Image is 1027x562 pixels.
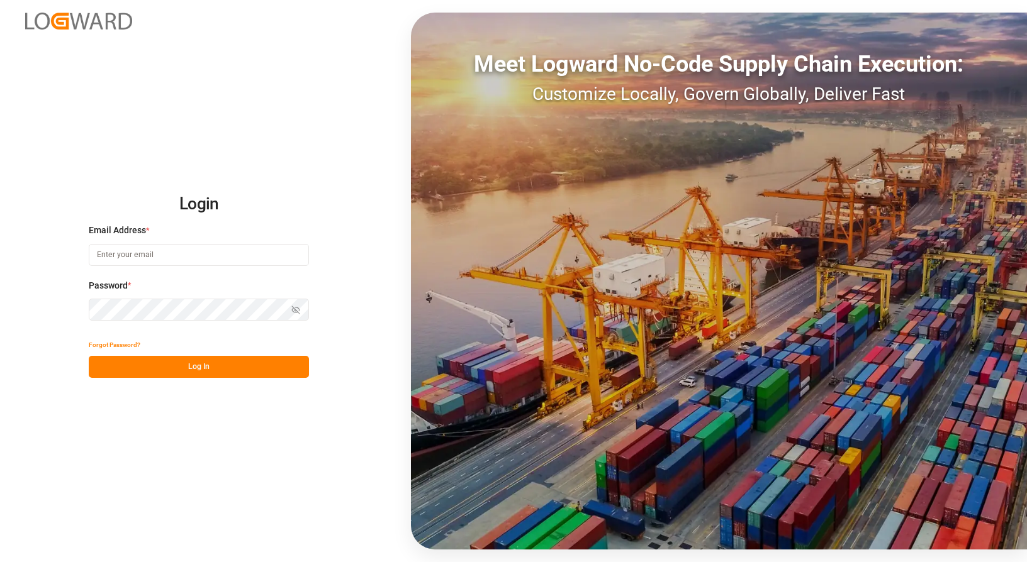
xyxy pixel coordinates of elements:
[411,47,1027,81] div: Meet Logward No-Code Supply Chain Execution:
[25,13,132,30] img: Logward_new_orange.png
[89,244,309,266] input: Enter your email
[89,334,140,356] button: Forgot Password?
[411,81,1027,107] div: Customize Locally, Govern Globally, Deliver Fast
[89,224,146,237] span: Email Address
[89,356,309,378] button: Log In
[89,184,309,224] h2: Login
[89,279,128,292] span: Password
